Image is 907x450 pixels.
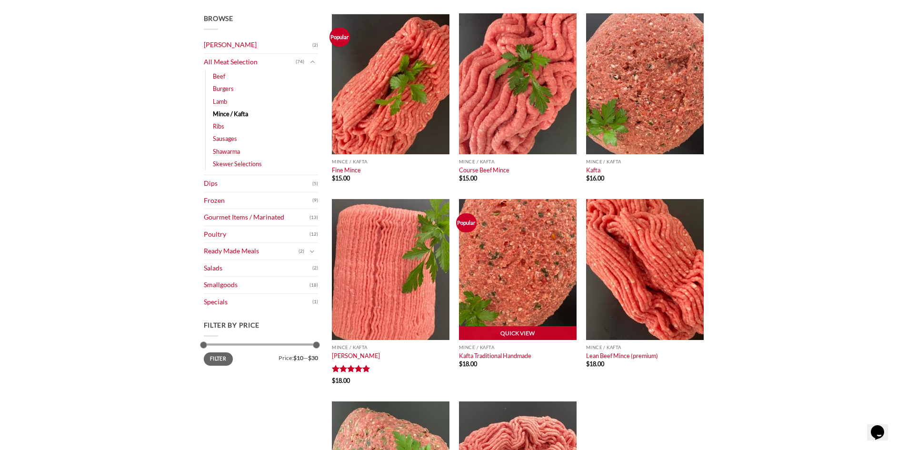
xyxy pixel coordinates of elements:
span: (2) [312,261,318,275]
a: Quick View [459,326,577,340]
p: Mince / Kafta [586,159,704,164]
a: Poultry [204,226,309,243]
span: Browse [204,14,233,22]
a: Kafta [586,166,600,174]
span: $ [332,174,335,182]
span: $ [459,174,462,182]
span: (2) [312,38,318,52]
img: Kafta [586,13,704,154]
img: Course Beef Mince [459,13,577,154]
bdi: 18.00 [586,360,604,368]
a: Lean Beef Mince (premium) [586,352,658,360]
p: Mince / Kafta [459,345,577,350]
a: Gourmet Items / Marinated [204,209,309,226]
span: Rated out of 5 [332,365,370,376]
span: (5) [312,177,318,191]
button: Toggle [307,246,318,257]
a: Fine Mince [332,166,361,174]
span: (1) [312,295,318,309]
img: Kafta Traditional Handmade [459,199,577,340]
span: $30 [308,354,318,361]
button: Filter [204,352,233,365]
p: Mince / Kafta [332,159,449,164]
a: Beef [213,70,225,82]
a: Lamb [213,95,227,108]
a: Smallgoods [204,277,309,293]
p: Mince / Kafta [332,345,449,350]
img: Lean Beef Mince [586,199,704,340]
a: Sausages [213,132,237,145]
span: (74) [296,55,304,69]
span: $ [586,174,589,182]
span: (2) [299,244,304,259]
a: Burgers [213,82,234,95]
span: $ [332,377,335,384]
span: (18) [309,278,318,292]
span: (9) [312,193,318,208]
iframe: chat widget [867,412,897,440]
div: Price: — [204,352,318,361]
img: Kibbeh Mince [332,199,449,340]
a: Kafta Traditional Handmade [459,352,531,360]
a: Ready Made Meals [204,243,299,260]
button: Toggle [307,57,318,67]
span: (12) [309,227,318,241]
a: Specials [204,294,312,310]
a: Course Beef Mince [459,166,509,174]
img: Beef Mince [332,13,449,154]
a: Shawarma [213,145,240,158]
bdi: 18.00 [459,360,477,368]
span: $ [586,360,589,368]
bdi: 15.00 [332,174,350,182]
a: [PERSON_NAME] [204,37,312,53]
a: Ribs [213,120,224,132]
span: Filter by price [204,321,260,329]
p: Mince / Kafta [459,159,577,164]
bdi: 18.00 [332,377,350,384]
span: $ [459,360,462,368]
span: (13) [309,210,318,225]
bdi: 15.00 [459,174,477,182]
a: Skewer Selections [213,158,262,170]
span: $10 [293,354,303,361]
div: Rated 5 out of 5 [332,365,370,374]
a: [PERSON_NAME] [332,352,380,360]
a: Salads [204,260,312,277]
a: Frozen [204,192,312,209]
p: Mince / Kafta [586,345,704,350]
a: Dips [204,175,312,192]
bdi: 16.00 [586,174,604,182]
a: All Meat Selection [204,54,296,70]
a: Mince / Kafta [213,108,248,120]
